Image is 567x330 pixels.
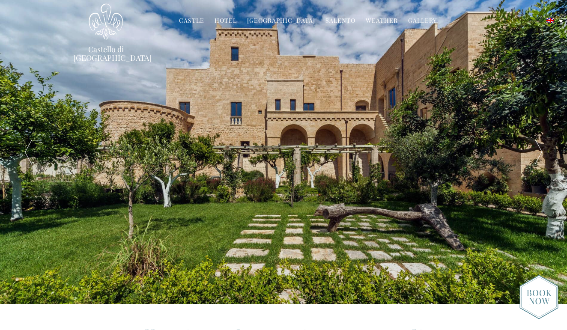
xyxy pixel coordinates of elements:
[215,16,237,26] a: Hotel
[408,16,437,26] a: Gallery
[325,16,355,26] a: Salento
[519,275,558,319] img: new-booknow.png
[546,18,554,23] img: English
[247,16,315,26] a: [GEOGRAPHIC_DATA]
[179,16,204,26] a: Castle
[74,45,138,62] a: Castello di [GEOGRAPHIC_DATA]
[89,3,123,40] img: Castello di Ugento
[366,16,398,26] a: Weather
